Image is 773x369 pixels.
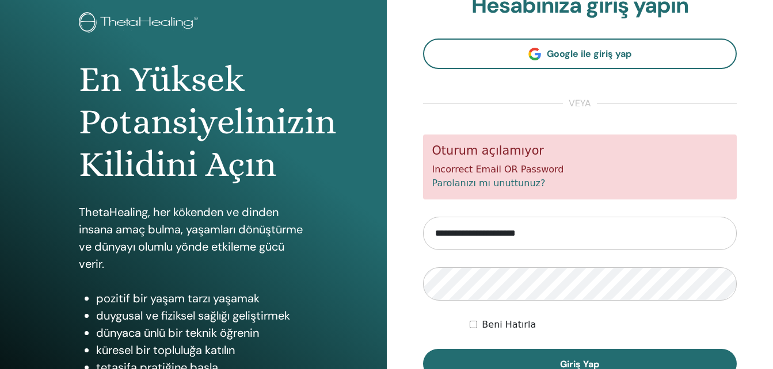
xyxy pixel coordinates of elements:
[96,307,308,324] li: duygusal ve fiziksel sağlığı geliştirmek
[96,341,308,359] li: küresel bir topluluğa katılın
[563,97,597,110] span: veya
[96,324,308,341] li: dünyaca ünlü bir teknik öğrenin
[432,144,728,158] h5: Oturum açılamıyor
[432,178,546,189] a: Parolanızı mı unuttunuz?
[482,318,536,332] label: Beni Hatırla
[79,58,308,186] h1: En Yüksek Potansiyelinizin Kilidini Açın
[470,318,737,332] div: Keep me authenticated indefinitely or until I manually logout
[79,203,308,272] p: ThetaHealing, her kökenden ve dinden insana amaç bulma, yaşamları dönüştürme ve dünyayı olumlu yö...
[547,48,631,60] span: Google ile giriş yap
[96,290,308,307] li: pozitif bir yaşam tarzı yaşamak
[423,39,737,69] a: Google ile giriş yap
[423,134,737,199] div: Incorrect Email OR Password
